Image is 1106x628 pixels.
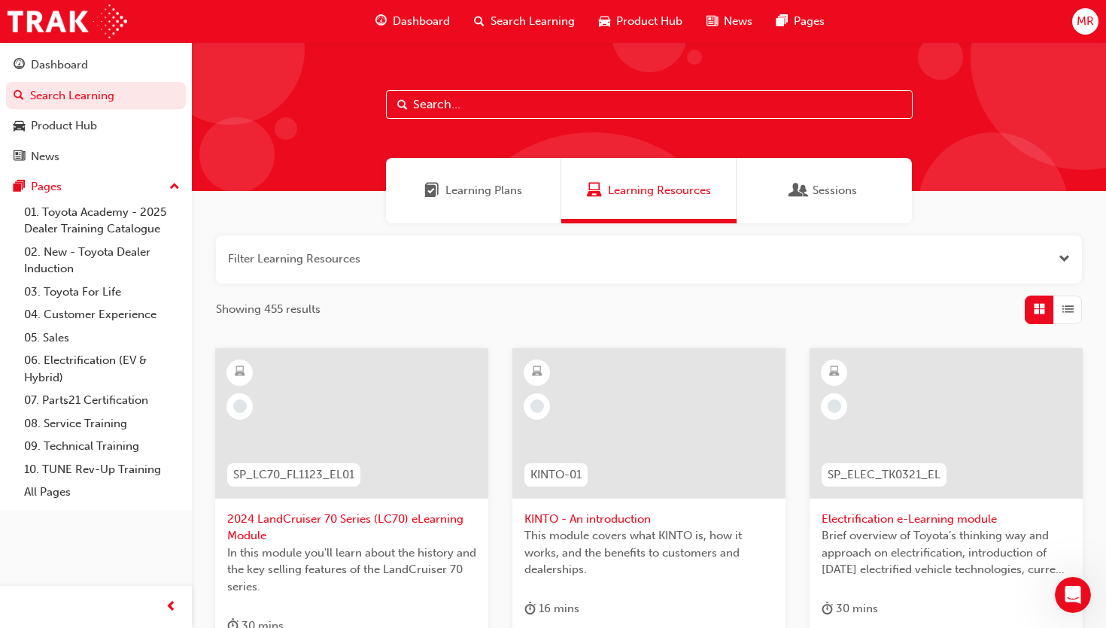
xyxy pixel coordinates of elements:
[150,469,301,529] button: Messages
[822,599,878,618] div: 30 mins
[18,241,186,281] a: 02. New - Toyota Dealer Induction
[196,507,254,517] span: Messages
[14,181,25,194] span: pages-icon
[18,281,186,304] a: 03. Toyota For Life
[6,173,186,201] button: Pages
[14,150,25,164] span: news-icon
[393,13,450,30] span: Dashboard
[18,481,186,504] a: All Pages
[6,51,186,79] a: Dashboard
[53,68,95,83] div: Training
[724,13,752,30] span: News
[166,598,177,617] span: prev-icon
[829,363,840,382] span: learningResourceType_ELEARNING-icon
[14,59,25,72] span: guage-icon
[363,6,462,37] a: guage-iconDashboard
[462,6,587,37] a: search-iconSearch Learning
[8,5,127,38] img: Trak
[31,56,88,74] div: Dashboard
[822,527,1071,578] span: Brief overview of Toyota’s thinking way and approach on electrification, introduction of [DATE] e...
[532,363,542,382] span: learningResourceType_ELEARNING-icon
[98,68,144,83] div: • 1m ago
[822,511,1071,528] span: Electrification e-Learning module
[18,326,186,350] a: 05. Sales
[375,12,387,31] span: guage-icon
[1055,577,1091,613] iframe: Intercom live chat
[169,177,180,197] span: up-icon
[18,389,186,412] a: 07. Parts21 Certification
[111,7,193,32] h1: Messages
[813,182,857,199] span: Sessions
[31,148,59,165] div: News
[6,82,186,110] a: Search Learning
[227,511,476,545] span: 2024 LandCruiser 70 Series (LC70) eLearning Module
[17,53,47,83] div: Profile image for Training
[445,182,522,199] span: Learning Plans
[6,112,186,140] a: Product Hub
[216,301,321,318] span: Showing 455 results
[397,96,408,114] span: Search
[764,6,837,37] a: pages-iconPages
[587,182,602,199] span: Learning Resources
[18,201,186,241] a: 01. Toyota Academy - 2025 Dealer Training Catalogue
[1077,13,1094,30] span: MR
[31,117,97,135] div: Product Hub
[616,13,682,30] span: Product Hub
[1034,301,1045,318] span: Grid
[524,527,773,578] span: This module covers what KINTO is, how it works, and the benefits to customers and dealerships.
[737,158,912,223] a: SessionsSessions
[14,120,25,133] span: car-icon
[474,12,485,31] span: search-icon
[524,599,579,618] div: 16 mins
[822,599,833,618] span: duration-icon
[424,182,439,199] span: Learning Plans
[1072,8,1098,35] button: MR
[6,143,186,171] a: News
[530,466,582,484] span: KINTO-01
[1062,301,1074,318] span: List
[18,349,186,389] a: 06. Electrification (EV & Hybrid)
[530,399,544,413] span: learningRecordVerb_NONE-icon
[776,12,788,31] span: pages-icon
[18,412,186,435] a: 08. Service Training
[69,396,232,426] button: Send us a message
[18,458,186,481] a: 10. TUNE Rev-Up Training
[561,158,737,223] a: Learning ResourcesLearning Resources
[792,182,807,199] span: Sessions
[59,507,90,517] span: Home
[491,13,575,30] span: Search Learning
[608,182,711,199] span: Learning Resources
[264,6,291,33] div: Close
[794,13,825,30] span: Pages
[828,399,841,413] span: learningRecordVerb_NONE-icon
[599,12,610,31] span: car-icon
[31,178,62,196] div: Pages
[53,123,75,139] div: Trak
[17,108,47,138] div: Profile image for Trak
[14,89,24,103] span: search-icon
[6,48,186,173] button: DashboardSearch LearningProduct HubNews
[18,435,186,458] a: 09. Technical Training
[18,303,186,326] a: 04. Customer Experience
[233,466,354,484] span: SP_LC70_FL1123_EL01
[227,545,476,596] span: In this module you'll learn about the history and the key selling features of the LandCruiser 70 ...
[235,363,245,382] span: learningResourceType_ELEARNING-icon
[524,511,773,528] span: KINTO - An introduction
[524,599,536,618] span: duration-icon
[828,466,940,484] span: SP_ELEC_TK0321_EL
[706,12,718,31] span: news-icon
[78,123,120,139] div: • [DATE]
[233,399,247,413] span: learningRecordVerb_NONE-icon
[386,158,561,223] a: Learning PlansLearning Plans
[1059,250,1070,268] button: Open the filter
[587,6,694,37] a: car-iconProduct Hub
[386,90,913,119] input: Search...
[694,6,764,37] a: news-iconNews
